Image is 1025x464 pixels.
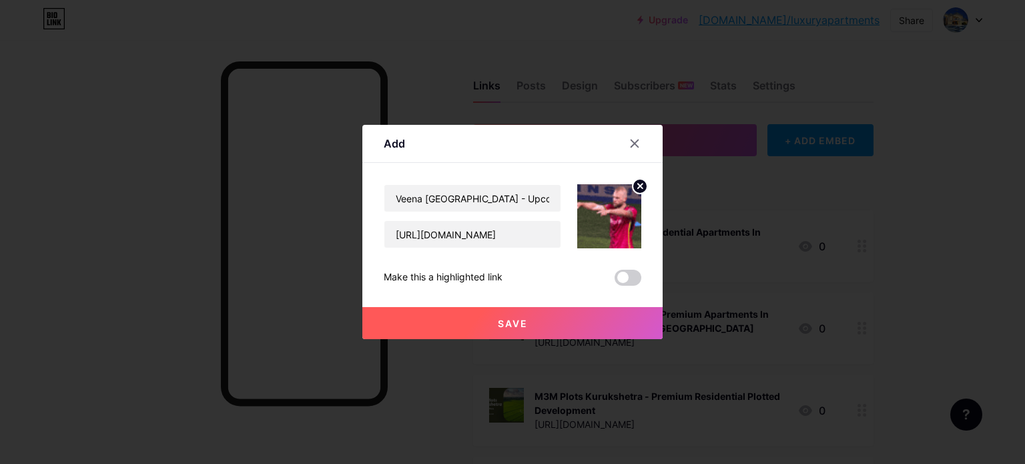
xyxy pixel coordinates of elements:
[362,307,663,339] button: Save
[384,185,561,212] input: Title
[384,136,405,152] div: Add
[577,184,641,248] img: link_thumbnail
[384,270,502,286] div: Make this a highlighted link
[384,221,561,248] input: URL
[498,318,528,329] span: Save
